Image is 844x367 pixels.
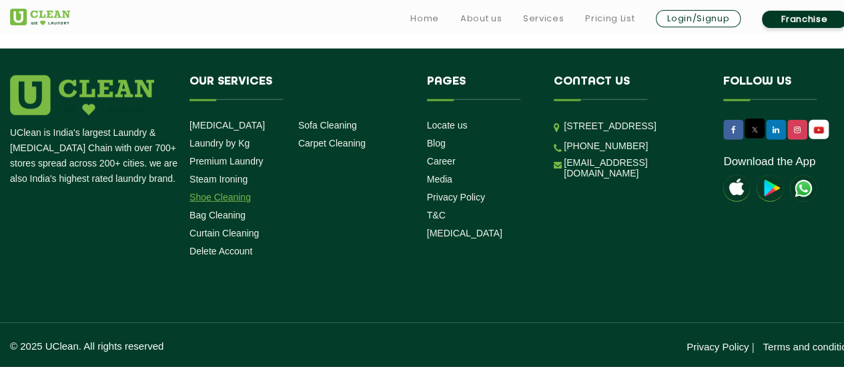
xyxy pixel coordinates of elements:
img: logo.png [10,75,154,115]
h4: Our Services [189,75,407,101]
a: Career [427,156,456,167]
img: UClean Laundry and Dry Cleaning [810,123,827,137]
img: playstoreicon.png [757,175,783,202]
a: T&C [427,210,446,220]
a: About us [460,11,502,27]
p: © 2025 UClean. All rights reserved [10,340,434,352]
a: [MEDICAL_DATA] [189,120,265,131]
a: Sofa Cleaning [298,120,357,131]
a: Carpet Cleaning [298,138,366,149]
a: [PHONE_NUMBER] [564,141,648,151]
h4: Follow us [723,75,841,101]
a: Pricing List [585,11,635,27]
a: Curtain Cleaning [189,228,259,238]
a: Shoe Cleaning [189,192,251,202]
a: Premium Laundry [189,156,264,167]
a: Delete Account [189,246,252,256]
a: Steam Ironing [189,174,248,184]
a: Laundry by Kg [189,138,250,149]
a: Bag Cleaning [189,210,246,220]
a: Locate us [427,120,468,131]
a: [EMAIL_ADDRESS][DOMAIN_NAME] [564,157,703,179]
a: [MEDICAL_DATA] [427,228,502,238]
p: [STREET_ADDRESS] [564,119,703,134]
h4: Contact us [554,75,703,101]
img: apple-icon.png [723,175,750,202]
a: Download the App [723,155,815,169]
img: UClean Laundry and Dry Cleaning [10,9,70,25]
p: UClean is India's largest Laundry & [MEDICAL_DATA] Chain with over 700+ stores spread across 200+... [10,125,179,186]
a: Services [523,11,564,27]
a: Media [427,174,452,184]
a: Blog [427,138,446,149]
a: Privacy Policy [687,341,749,352]
img: UClean Laundry and Dry Cleaning [790,175,817,202]
a: Home [410,11,439,27]
h4: Pages [427,75,534,101]
a: Login/Signup [656,10,741,27]
a: Privacy Policy [427,192,485,202]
